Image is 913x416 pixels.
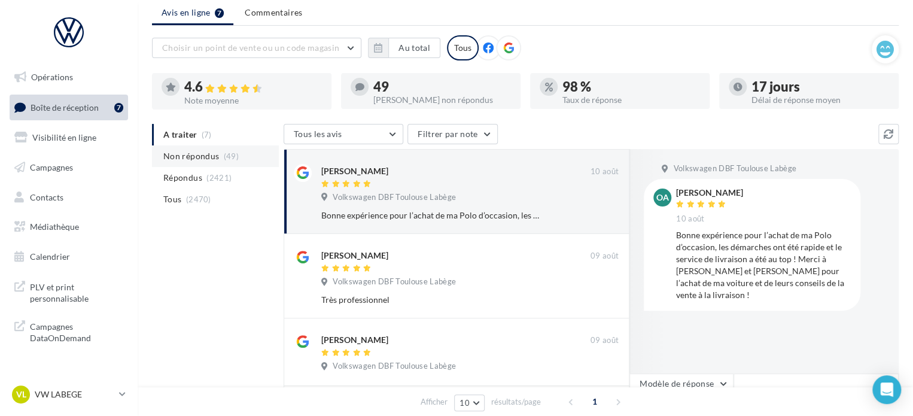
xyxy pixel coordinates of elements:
[30,192,63,202] span: Contacts
[7,185,130,210] a: Contacts
[421,396,448,408] span: Afficher
[294,129,342,139] span: Tous les avis
[459,398,470,408] span: 10
[162,42,339,53] span: Choisir un point de vente ou un code magasin
[585,392,604,411] span: 1
[407,124,498,144] button: Filtrer par note
[186,195,211,204] span: (2470)
[872,375,901,404] div: Open Intercom Messenger
[388,38,440,58] button: Au total
[30,162,73,172] span: Campagnes
[562,96,700,104] div: Taux de réponse
[16,388,26,400] span: VL
[321,250,388,262] div: [PERSON_NAME]
[454,394,485,411] button: 10
[321,294,541,306] div: Très professionnel
[7,244,130,269] a: Calendrier
[32,132,96,142] span: Visibilité en ligne
[373,80,511,93] div: 49
[184,80,322,94] div: 4.6
[30,279,123,305] span: PLV et print personnalisable
[163,172,202,184] span: Répondus
[751,80,889,93] div: 17 jours
[30,318,123,344] span: Campagnes DataOnDemand
[152,38,361,58] button: Choisir un point de vente ou un code magasin
[751,96,889,104] div: Délai de réponse moyen
[591,335,619,346] span: 09 août
[656,192,669,204] span: Oa
[321,165,388,177] div: [PERSON_NAME]
[184,96,322,105] div: Note moyenne
[30,221,79,232] span: Médiathèque
[114,103,123,113] div: 7
[7,155,130,180] a: Campagnes
[206,173,232,183] span: (2421)
[7,65,130,90] a: Opérations
[629,374,734,394] button: Modèle de réponse
[163,193,181,205] span: Tous
[579,207,619,224] button: Ignorer
[368,38,440,58] button: Au total
[224,151,239,161] span: (49)
[245,7,302,19] span: Commentaires
[591,251,619,262] span: 09 août
[163,150,219,162] span: Non répondus
[676,229,851,301] div: Bonne expérience pour l’achat de ma Polo d’occasion, les démarches ont été rapide et le service d...
[7,274,130,309] a: PLV et print personnalisable
[447,35,479,60] div: Tous
[284,124,403,144] button: Tous les avis
[7,314,130,349] a: Campagnes DataOnDemand
[7,214,130,239] a: Médiathèque
[333,277,456,287] span: Volkswagen DBF Toulouse Labège
[35,388,114,400] p: VW LABEGE
[333,192,456,203] span: Volkswagen DBF Toulouse Labège
[333,361,456,372] span: Volkswagen DBF Toulouse Labège
[673,163,796,174] span: Volkswagen DBF Toulouse Labège
[321,334,388,346] div: [PERSON_NAME]
[31,72,73,82] span: Opérations
[30,251,70,262] span: Calendrier
[10,383,128,406] a: VL VW LABEGE
[31,102,99,112] span: Boîte de réception
[373,96,511,104] div: [PERSON_NAME] non répondus
[7,125,130,150] a: Visibilité en ligne
[321,209,541,221] div: Bonne expérience pour l’achat de ma Polo d’occasion, les démarches ont été rapide et le service d...
[580,359,619,376] button: Ignorer
[591,166,619,177] span: 10 août
[491,396,541,408] span: résultats/page
[7,95,130,120] a: Boîte de réception7
[562,80,700,93] div: 98 %
[676,214,704,224] span: 10 août
[676,189,743,197] div: [PERSON_NAME]
[579,291,619,308] button: Ignorer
